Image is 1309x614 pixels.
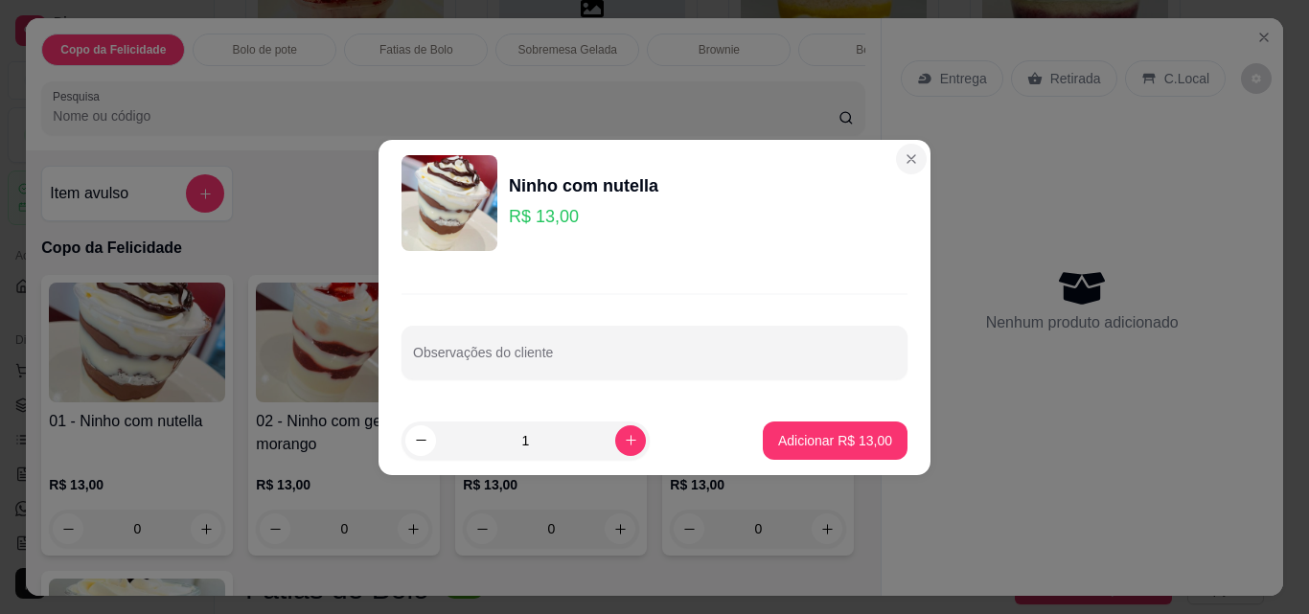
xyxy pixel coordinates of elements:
button: decrease-product-quantity [405,425,436,456]
button: Close [896,144,927,174]
button: increase-product-quantity [615,425,646,456]
p: Adicionar R$ 13,00 [778,431,892,450]
img: product-image [402,155,497,251]
div: Ninho com nutella [509,172,658,199]
input: Observações do cliente [413,351,896,370]
button: Adicionar R$ 13,00 [763,421,907,460]
p: R$ 13,00 [509,203,658,230]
